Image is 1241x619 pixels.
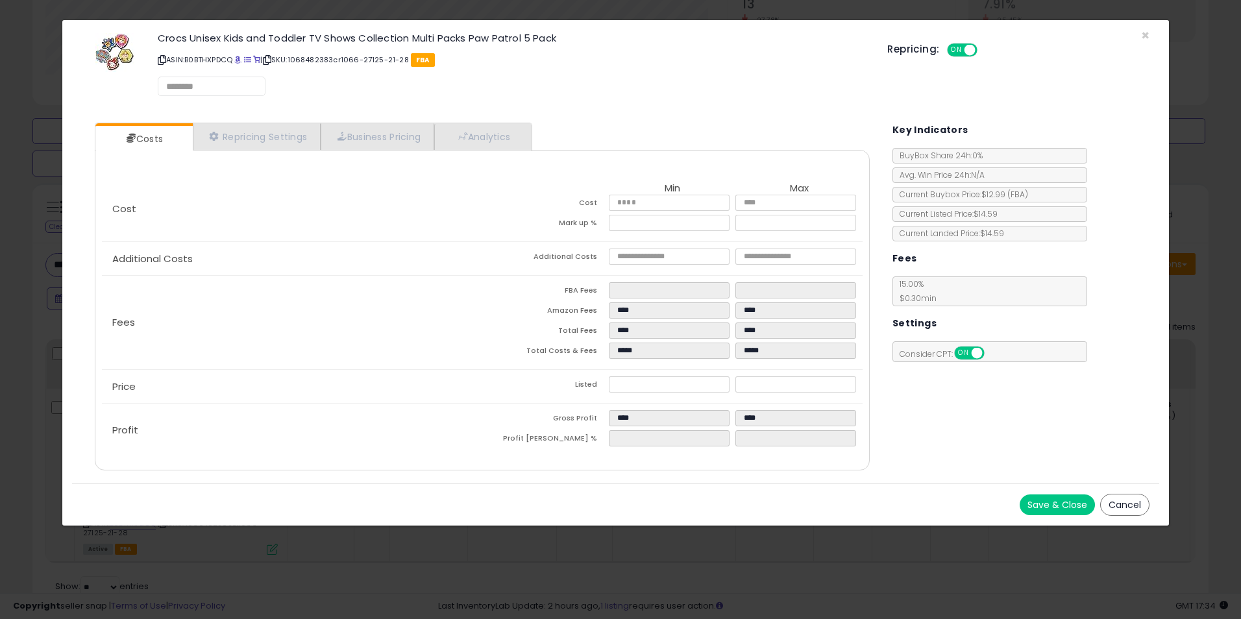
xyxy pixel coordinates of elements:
[482,343,609,363] td: Total Costs & Fees
[102,382,482,392] p: Price
[893,150,983,161] span: BuyBox Share 24h: 0%
[1141,26,1149,45] span: ×
[244,55,251,65] a: All offer listings
[735,183,862,195] th: Max
[609,183,735,195] th: Min
[892,122,968,138] h5: Key Indicators
[482,195,609,215] td: Cost
[482,430,609,450] td: Profit [PERSON_NAME] %
[887,44,939,55] h5: Repricing:
[253,55,260,65] a: Your listing only
[893,293,937,304] span: $0.30 min
[482,376,609,396] td: Listed
[482,302,609,322] td: Amazon Fees
[102,204,482,214] p: Cost
[434,123,530,150] a: Analytics
[102,425,482,435] p: Profit
[482,282,609,302] td: FBA Fees
[893,348,1001,359] span: Consider CPT:
[411,53,435,67] span: FBA
[981,189,1028,200] span: $12.99
[892,315,937,332] h5: Settings
[102,254,482,264] p: Additional Costs
[482,322,609,343] td: Total Fees
[892,250,917,267] h5: Fees
[893,208,998,219] span: Current Listed Price: $14.59
[482,215,609,235] td: Mark up %
[893,189,1028,200] span: Current Buybox Price:
[95,33,134,72] img: 51CKZ3mb26L._SL60_.jpg
[95,126,191,152] a: Costs
[893,169,985,180] span: Avg. Win Price 24h: N/A
[482,410,609,430] td: Gross Profit
[949,45,965,56] span: ON
[893,228,1004,239] span: Current Landed Price: $14.59
[976,45,996,56] span: OFF
[234,55,241,65] a: BuyBox page
[1007,189,1028,200] span: ( FBA )
[893,278,937,304] span: 15.00 %
[482,249,609,269] td: Additional Costs
[193,123,321,150] a: Repricing Settings
[955,348,972,359] span: ON
[158,49,868,70] p: ASIN: B0BTHXPDCQ | SKU: 1068482383cr1066-27125-21-28
[1100,494,1149,516] button: Cancel
[321,123,434,150] a: Business Pricing
[102,317,482,328] p: Fees
[158,33,868,43] h3: Crocs Unisex Kids and Toddler TV Shows Collection Multi Packs Paw Patrol 5 Pack
[1020,494,1095,515] button: Save & Close
[982,348,1003,359] span: OFF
